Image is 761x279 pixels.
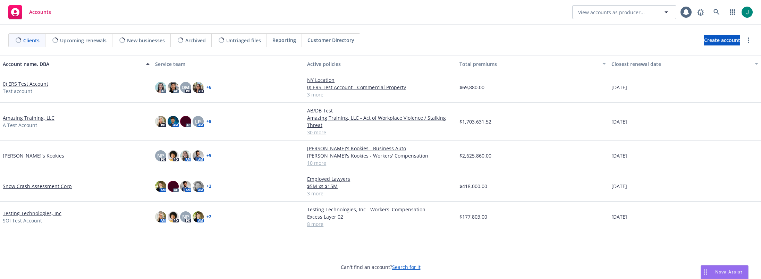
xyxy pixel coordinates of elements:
span: Test account [3,87,32,95]
a: Report a Bug [694,5,708,19]
span: [DATE] [611,84,627,91]
span: $69,880.00 [459,84,484,91]
button: Closest renewal date [609,56,761,72]
a: [PERSON_NAME]'s Kookies - Business Auto [307,145,454,152]
img: photo [155,116,166,127]
img: photo [180,150,191,161]
img: photo [168,211,179,222]
button: Nova Assist [701,265,749,279]
span: $177,803.00 [459,213,487,220]
span: $418,000.00 [459,183,487,190]
a: Testing Technologies, Inc [3,210,61,217]
img: photo [155,181,166,192]
span: [DATE] [611,213,627,220]
img: photo [742,7,753,18]
span: Create account [704,34,740,47]
a: 3 more [307,190,454,197]
span: Customer Directory [307,36,354,44]
img: photo [168,82,179,93]
a: Search [710,5,724,19]
a: NY Location [307,76,454,84]
span: Archived [185,37,206,44]
a: Excess Layer 02 [307,213,454,220]
span: New businesses [127,37,165,44]
span: LP [195,118,201,125]
span: [DATE] [611,118,627,125]
span: $2,625,860.00 [459,152,491,159]
a: Amazing Training, LLC - Act of Workplace Violence / Stalking Threat [307,114,454,129]
a: more [744,36,753,44]
a: + 2 [206,184,211,188]
a: + 2 [206,215,211,219]
span: SOI Test Account [3,217,42,224]
span: DM [181,84,189,91]
img: photo [168,116,179,127]
a: 10 more [307,159,454,167]
div: Closest renewal date [611,60,751,68]
div: Active policies [307,60,454,68]
img: photo [155,211,166,222]
img: photo [193,82,204,93]
span: Accounts [29,9,51,15]
a: 0) ERS Test Account [3,80,48,87]
a: 30 more [307,129,454,136]
a: Switch app [726,5,739,19]
a: 8 more [307,220,454,228]
a: [PERSON_NAME]'s Kookies [3,152,64,159]
img: photo [180,116,191,127]
span: A Test Account [3,121,37,129]
a: Snow Crash Assessment Corp [3,183,72,190]
img: photo [193,150,204,161]
a: [PERSON_NAME]'s Kookies - Workers' Compensation [307,152,454,159]
span: $1,703,631.52 [459,118,491,125]
a: Employed Lawyers [307,175,454,183]
span: Reporting [272,36,296,44]
a: Amazing Training, LLC [3,114,54,121]
a: Search for it [392,264,421,270]
span: NP [182,213,189,220]
span: Nova Assist [715,269,743,275]
img: photo [180,181,191,192]
img: photo [168,181,179,192]
img: photo [168,150,179,161]
span: [DATE] [611,183,627,190]
a: + 6 [206,85,211,90]
img: photo [155,82,166,93]
span: NP [157,152,164,159]
a: + 5 [206,154,211,158]
span: [DATE] [611,152,627,159]
a: + 8 [206,119,211,124]
a: $5M xs $15M [307,183,454,190]
a: Create account [704,35,740,45]
button: Total premiums [457,56,609,72]
div: Account name, DBA [3,60,142,68]
img: photo [193,211,204,222]
button: View accounts as producer... [572,5,676,19]
a: AB/DB Test [307,107,454,114]
span: Upcoming renewals [60,37,107,44]
img: photo [193,181,204,192]
div: Service team [155,60,302,68]
a: 0) ERS Test Account - Commercial Property [307,84,454,91]
a: Accounts [6,2,54,22]
span: Clients [23,37,40,44]
div: Total premiums [459,60,599,68]
span: Untriaged files [226,37,261,44]
span: View accounts as producer... [578,9,645,16]
button: Service team [152,56,305,72]
span: Can't find an account? [341,263,421,271]
a: Testing Technologies, Inc - Workers' Compensation [307,206,454,213]
a: 3 more [307,91,454,98]
div: Drag to move [701,265,710,279]
button: Active policies [304,56,457,72]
